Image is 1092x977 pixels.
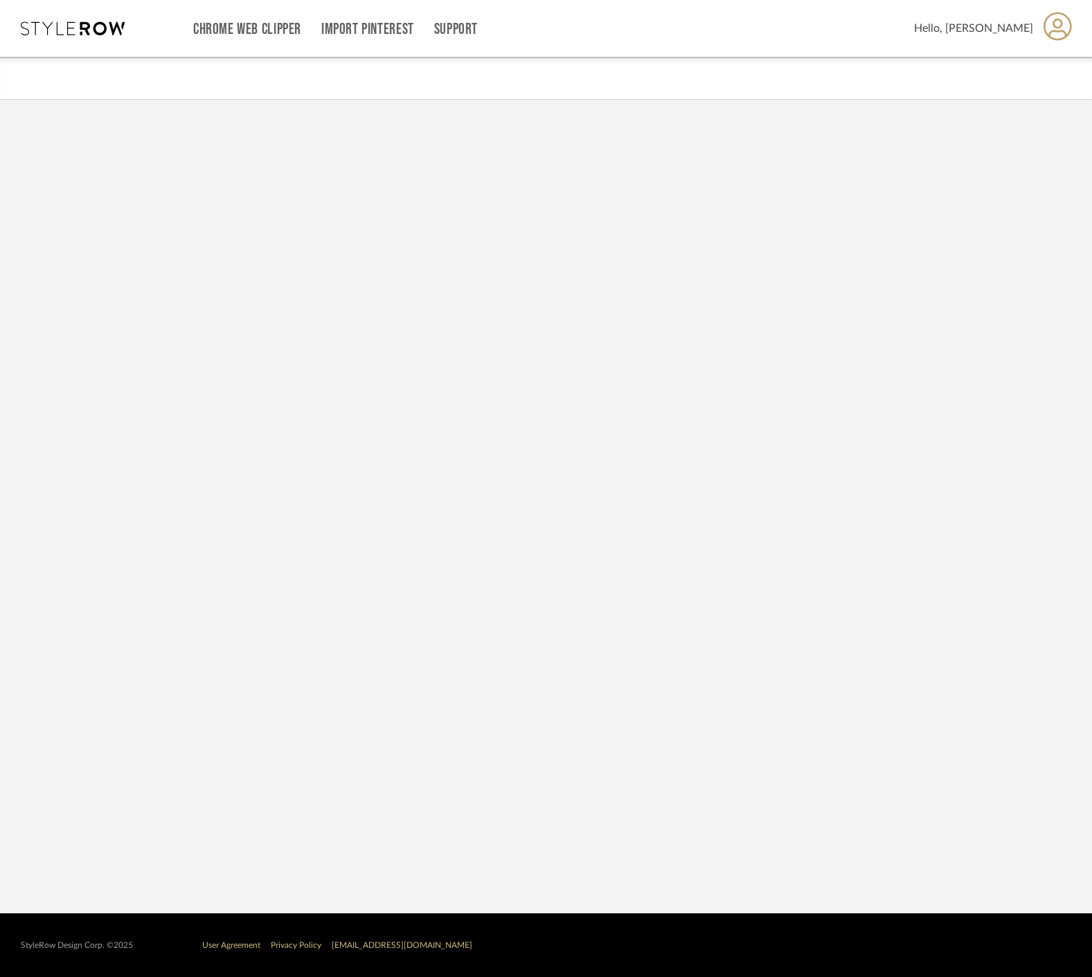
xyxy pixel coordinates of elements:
span: Hello, [PERSON_NAME] [914,20,1033,37]
a: User Agreement [202,941,260,949]
a: [EMAIL_ADDRESS][DOMAIN_NAME] [332,941,472,949]
a: Support [434,24,478,35]
a: Privacy Policy [271,941,321,949]
div: StyleRow Design Corp. ©2025 [21,940,133,951]
a: Import Pinterest [321,24,414,35]
a: Chrome Web Clipper [193,24,301,35]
